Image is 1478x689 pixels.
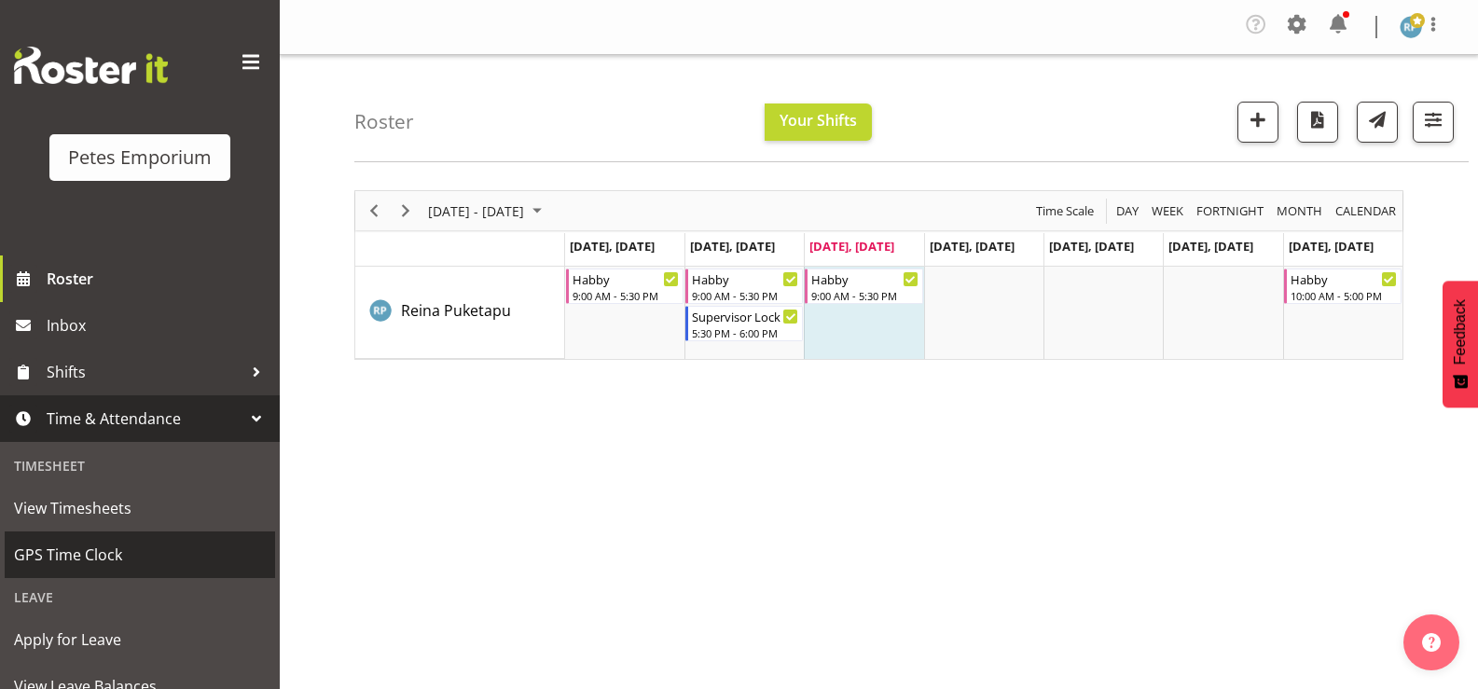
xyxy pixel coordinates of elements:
[5,578,275,616] div: Leave
[1291,288,1397,303] div: 10:00 AM - 5:00 PM
[692,307,798,325] div: Supervisor Lock Up
[5,531,275,578] a: GPS Time Clock
[14,541,266,569] span: GPS Time Clock
[1113,200,1142,223] button: Timeline Day
[358,191,390,230] div: Previous
[809,238,894,255] span: [DATE], [DATE]
[401,299,511,322] a: Reina Puketapu
[1149,200,1187,223] button: Timeline Week
[394,200,419,223] button: Next
[1168,238,1253,255] span: [DATE], [DATE]
[1194,200,1267,223] button: Fortnight
[1274,200,1326,223] button: Timeline Month
[573,288,679,303] div: 9:00 AM - 5:30 PM
[692,288,798,303] div: 9:00 AM - 5:30 PM
[1443,281,1478,407] button: Feedback - Show survey
[14,626,266,654] span: Apply for Leave
[1034,200,1096,223] span: Time Scale
[1033,200,1098,223] button: Time Scale
[1237,102,1278,143] button: Add a new shift
[355,267,565,359] td: Reina Puketapu resource
[47,265,270,293] span: Roster
[390,191,421,230] div: Next
[47,405,242,433] span: Time & Attendance
[1195,200,1265,223] span: Fortnight
[573,269,679,288] div: Habby
[5,485,275,531] a: View Timesheets
[1291,269,1397,288] div: Habby
[765,103,872,141] button: Your Shifts
[685,269,803,304] div: Reina Puketapu"s event - Habby Begin From Tuesday, August 26, 2025 at 9:00:00 AM GMT+12:00 Ends A...
[354,111,414,132] h4: Roster
[930,238,1015,255] span: [DATE], [DATE]
[685,306,803,341] div: Reina Puketapu"s event - Supervisor Lock Up Begin From Tuesday, August 26, 2025 at 5:30:00 PM GMT...
[1357,102,1398,143] button: Send a list of all shifts for the selected filtered period to all rostered employees.
[565,267,1402,359] table: Timeline Week of August 27, 2025
[1413,102,1454,143] button: Filter Shifts
[811,288,918,303] div: 9:00 AM - 5:30 PM
[1422,633,1441,652] img: help-xxl-2.png
[566,269,684,304] div: Reina Puketapu"s event - Habby Begin From Monday, August 25, 2025 at 9:00:00 AM GMT+12:00 Ends At...
[1150,200,1185,223] span: Week
[1289,238,1374,255] span: [DATE], [DATE]
[1049,238,1134,255] span: [DATE], [DATE]
[780,110,857,131] span: Your Shifts
[1275,200,1324,223] span: Month
[5,616,275,663] a: Apply for Leave
[692,325,798,340] div: 5:30 PM - 6:00 PM
[5,447,275,485] div: Timesheet
[68,144,212,172] div: Petes Emporium
[570,238,655,255] span: [DATE], [DATE]
[1333,200,1398,223] span: calendar
[811,269,918,288] div: Habby
[1284,269,1402,304] div: Reina Puketapu"s event - Habby Begin From Sunday, August 31, 2025 at 10:00:00 AM GMT+12:00 Ends A...
[47,358,242,386] span: Shifts
[1400,16,1422,38] img: reina-puketapu721.jpg
[425,200,550,223] button: August 25 - 31, 2025
[426,200,526,223] span: [DATE] - [DATE]
[1452,299,1469,365] span: Feedback
[362,200,387,223] button: Previous
[690,238,775,255] span: [DATE], [DATE]
[14,494,266,522] span: View Timesheets
[47,311,270,339] span: Inbox
[14,47,168,84] img: Rosterit website logo
[1114,200,1140,223] span: Day
[805,269,922,304] div: Reina Puketapu"s event - Habby Begin From Wednesday, August 27, 2025 at 9:00:00 AM GMT+12:00 Ends...
[1333,200,1400,223] button: Month
[401,300,511,321] span: Reina Puketapu
[354,190,1403,360] div: Timeline Week of August 27, 2025
[1297,102,1338,143] button: Download a PDF of the roster according to the set date range.
[692,269,798,288] div: Habby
